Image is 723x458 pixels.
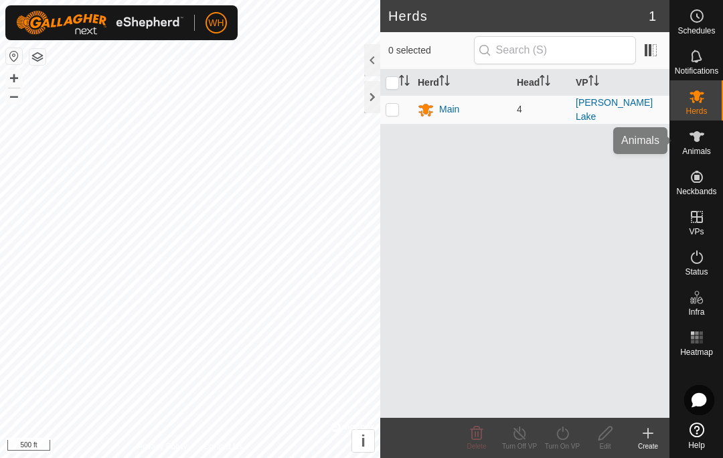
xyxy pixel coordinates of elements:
p-sorticon: Activate to sort [439,77,450,88]
span: 0 selected [388,44,474,58]
span: Status [685,268,708,276]
span: Notifications [675,67,718,75]
a: Privacy Policy [137,441,187,453]
button: Reset Map [6,48,22,64]
span: Herds [686,107,707,115]
th: Head [511,70,570,96]
p-sorticon: Activate to sort [588,77,599,88]
span: Heatmap [680,348,713,356]
h2: Herds [388,8,649,24]
div: Create [627,441,669,451]
a: Help [670,417,723,455]
span: VPs [689,228,704,236]
span: Help [688,441,705,449]
th: Herd [412,70,511,96]
th: VP [570,70,669,96]
input: Search (S) [474,36,636,64]
div: Turn On VP [541,441,584,451]
a: Contact Us [204,441,243,453]
button: – [6,88,22,104]
span: 1 [649,6,656,26]
span: Infra [688,308,704,316]
div: Edit [584,441,627,451]
span: Schedules [677,27,715,35]
p-sorticon: Activate to sort [399,77,410,88]
button: i [352,430,374,452]
span: Delete [467,443,487,450]
span: 4 [517,104,522,115]
span: i [361,432,366,450]
button: Map Layers [29,49,46,65]
a: [PERSON_NAME] Lake [576,97,653,122]
span: WH [208,16,224,30]
span: Neckbands [676,187,716,196]
span: Animals [682,147,711,155]
button: + [6,70,22,86]
div: Turn Off VP [498,441,541,451]
p-sorticon: Activate to sort [540,77,550,88]
div: Main [439,102,459,117]
img: Gallagher Logo [16,11,183,35]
